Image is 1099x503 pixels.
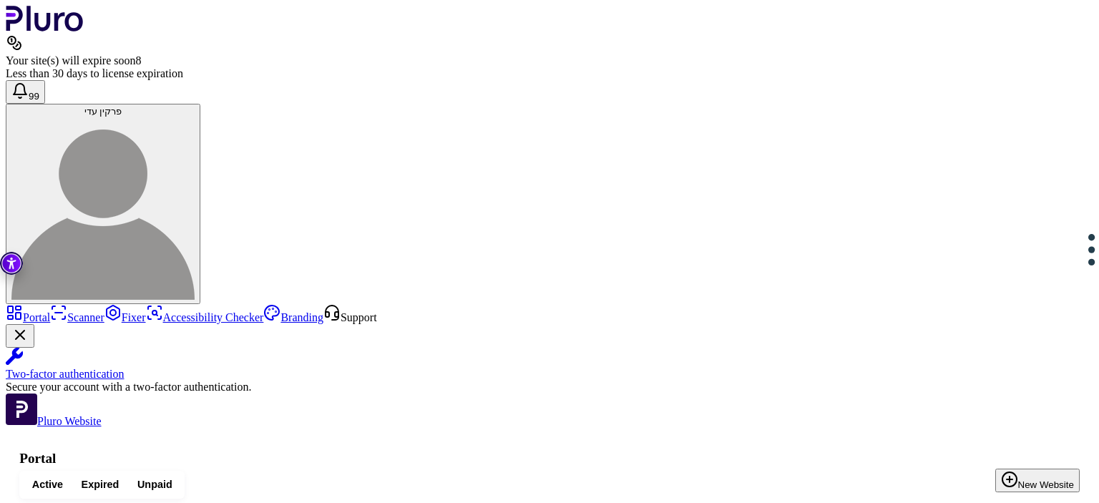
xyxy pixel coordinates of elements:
h1: Portal [19,451,1080,467]
a: Open Pluro Website [6,415,102,427]
a: Two-factor authentication [6,348,1093,381]
span: Expired [82,478,119,492]
span: Unpaid [137,478,172,492]
button: פרקין עדיפרקין עדי [6,104,200,304]
div: Your site(s) will expire soon [6,54,1093,67]
a: Logo [6,21,84,34]
aside: Sidebar menu [6,304,1093,428]
button: New Website [995,469,1080,492]
a: Branding [263,311,323,323]
a: Accessibility Checker [146,311,264,323]
a: Open Support screen [323,311,377,323]
div: Two-factor authentication [6,368,1093,381]
a: Scanner [50,311,104,323]
span: 99 [29,91,39,102]
button: Close Two-factor authentication notification [6,324,34,348]
button: Open notifications, you have 392 new notifications [6,80,45,104]
span: פרקין עדי [84,106,122,117]
span: 8 [135,54,141,67]
button: Expired [72,474,128,495]
div: Secure your account with a two-factor authentication. [6,381,1093,394]
button: Unpaid [128,474,181,495]
a: Portal [6,311,50,323]
a: Fixer [104,311,146,323]
img: פרקין עדי [11,117,195,300]
span: Active [32,478,63,492]
div: Less than 30 days to license expiration [6,67,1093,80]
button: Active [23,474,72,495]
